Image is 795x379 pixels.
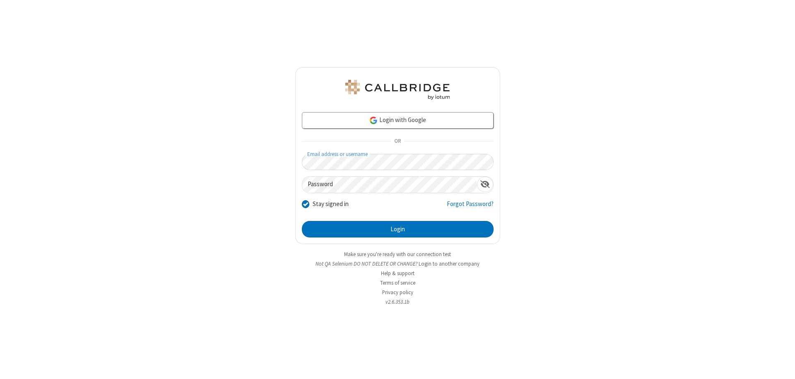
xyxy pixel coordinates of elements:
img: QA Selenium DO NOT DELETE OR CHANGE [344,80,451,100]
button: Login [302,221,494,237]
a: Terms of service [380,279,415,286]
div: Show password [477,177,493,192]
input: Password [302,177,477,193]
label: Stay signed in [313,199,349,209]
a: Privacy policy [382,289,413,296]
span: OR [391,136,404,147]
a: Forgot Password? [447,199,494,215]
li: Not QA Selenium DO NOT DELETE OR CHANGE? [295,260,500,268]
button: Login to another company [419,260,479,268]
input: Email address or username [302,154,494,170]
a: Make sure you're ready with our connection test [344,251,451,258]
a: Help & support [381,270,414,277]
li: v2.6.353.1b [295,298,500,306]
img: google-icon.png [369,116,378,125]
a: Login with Google [302,112,494,129]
